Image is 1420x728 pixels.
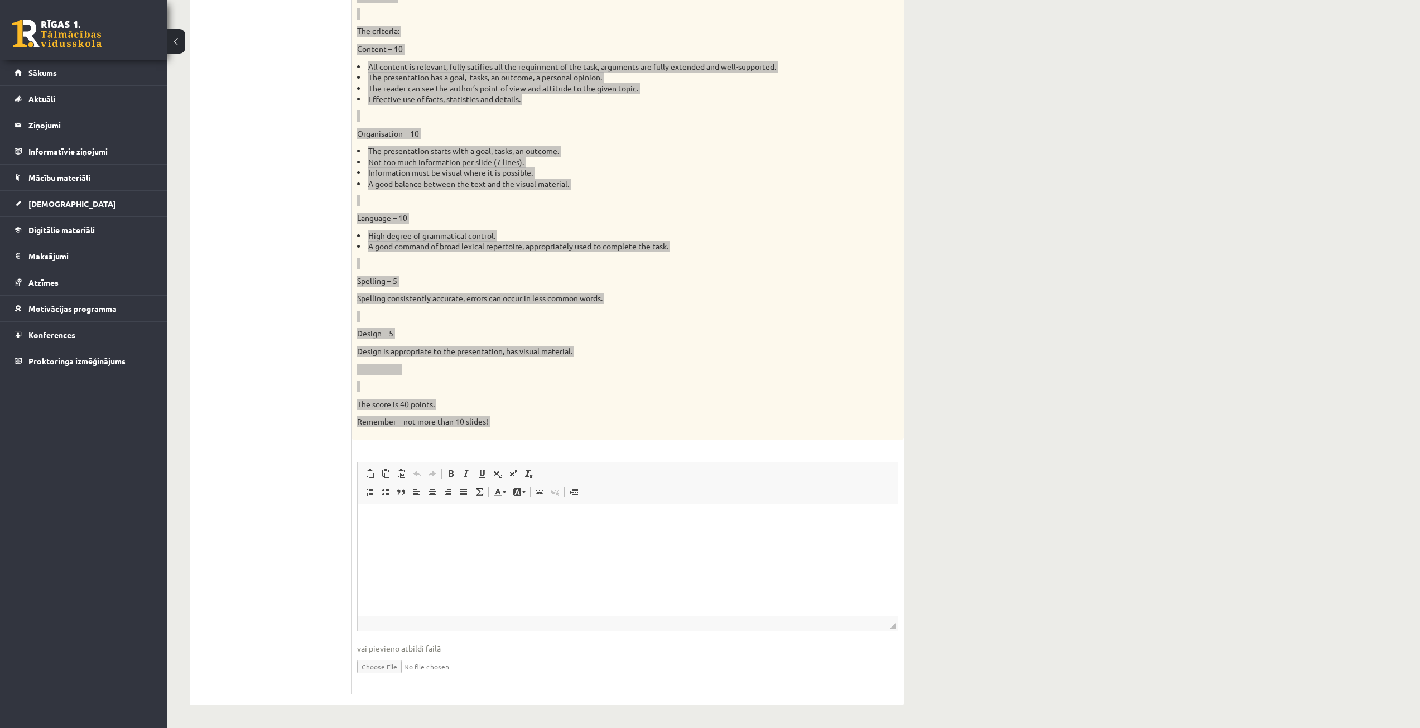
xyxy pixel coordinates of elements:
[409,485,425,499] a: По левому краю
[15,217,153,243] a: Digitālie materiāli
[15,138,153,164] a: Informatīvie ziņojumi
[357,128,843,139] p: Organisation – 10
[357,241,843,252] li: A good command of broad lexical repertoire, appropriately used to complete the task.
[393,485,409,499] a: Цитата
[15,86,153,112] a: Aktuāli
[28,303,117,314] span: Motivācijas programma
[357,157,843,168] li: Not too much information per slide (7 lines).
[15,322,153,348] a: Konferences
[532,485,547,499] a: Вставить/Редактировать ссылку (Ctrl+K)
[15,165,153,190] a: Mācību materiāli
[28,112,153,138] legend: Ziņojumi
[358,504,898,616] iframe: Визуальный текстовый редактор, wiswyg-editor-user-answer-47363902381560
[15,243,153,269] a: Maksājumi
[28,243,153,269] legend: Maksājumi
[357,346,843,357] p: Design is appropriate to the presentation, has visual material.
[425,485,440,499] a: По центру
[443,466,459,481] a: Полужирный (Ctrl+B)
[378,466,393,481] a: Вставить только текст (Ctrl+Shift+V)
[28,199,116,209] span: [DEMOGRAPHIC_DATA]
[471,485,487,499] a: Математика
[521,466,537,481] a: Убрать форматирование
[509,485,529,499] a: Цвет фона
[357,94,843,105] li: Effective use of facts, statistics and details.
[425,466,440,481] a: Повторить (Ctrl+Y)
[357,83,843,94] li: The reader can see the author’s point of view and attitude to the given topic.
[28,330,75,340] span: Konferences
[357,44,843,55] p: Content – 10
[357,26,843,37] p: The criteria:
[28,277,59,287] span: Atzīmes
[890,623,896,629] span: Перетащите для изменения размера
[506,466,521,481] a: Надстрочный индекс
[28,172,90,182] span: Mācību materiāli
[28,138,153,164] legend: Informatīvie ziņojumi
[15,269,153,295] a: Atzīmes
[357,643,898,654] span: vai pievieno atbildi failā
[393,466,409,481] a: Вставить из Word
[357,416,843,427] p: Remember – not more than 10 slides!
[357,167,843,179] li: Information must be visual where it is possible.
[547,485,563,499] a: Убрать ссылку
[490,485,509,499] a: Цвет текста
[15,191,153,216] a: [DEMOGRAPHIC_DATA]
[357,179,843,190] li: A good balance between the text and the visual material.
[15,112,153,138] a: Ziņojumi
[459,466,474,481] a: Курсив (Ctrl+I)
[566,485,581,499] a: Вставить разрыв страницы для печати
[28,225,95,235] span: Digitālie materiāli
[15,348,153,374] a: Proktoringa izmēģinājums
[357,276,843,287] p: Spelling – 5
[357,293,843,304] p: Spelling consistently accurate, errors can occur in less common words.
[362,485,378,499] a: Вставить / удалить нумерованный список
[28,68,57,78] span: Sākums
[409,466,425,481] a: Отменить (Ctrl+Z)
[357,146,843,157] li: The presentation starts with a goal, tasks, an outcome.
[357,399,843,410] p: The score is 40 points.
[357,328,843,339] p: Design – 5
[12,20,102,47] a: Rīgas 1. Tālmācības vidusskola
[378,485,393,499] a: Вставить / удалить маркированный список
[357,213,843,224] p: Language – 10
[440,485,456,499] a: По правому краю
[357,230,843,242] li: High degree of grammatical control.
[456,485,471,499] a: По ширине
[362,466,378,481] a: Вставить (Ctrl+V)
[474,466,490,481] a: Подчеркнутый (Ctrl+U)
[490,466,506,481] a: Подстрочный индекс
[15,296,153,321] a: Motivācijas programma
[357,72,843,83] li: The presentation has a goal, tasks, an outcome, a personal opinion.
[357,61,843,73] li: All content is relevant, fully satifies all the requirment of the task, arguments are fully exten...
[15,60,153,85] a: Sākums
[28,94,55,104] span: Aktuāli
[28,356,126,366] span: Proktoringa izmēģinājums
